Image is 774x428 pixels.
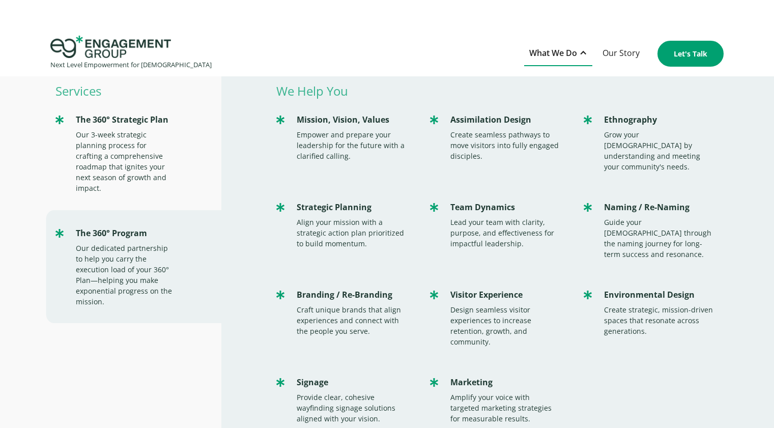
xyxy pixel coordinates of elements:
[450,304,560,347] div: Design seamless visitor experiences to increase retention, growth, and community.
[297,288,407,302] div: Branding / Re-Branding
[425,278,570,357] a: Visitor ExperienceDesign seamless visitor experiences to increase retention, growth, and community.
[76,129,173,193] div: Our 3-week strategic planning process for crafting a comprehensive roadmap that ignites your next...
[450,217,560,249] div: Lead your team with clarity, purpose, and effectiveness for impactful leadership.
[657,41,724,67] a: Let's Talk
[297,129,407,161] div: Empower and prepare your leadership for the future with a clarified calling.
[597,41,645,66] a: Our Story
[425,190,570,259] a: Team DynamicsLead your team with clarity, purpose, and effectiveness for impactful leadership.
[579,190,724,270] a: Naming / Re-NamingGuide your [DEMOGRAPHIC_DATA] through the naming journey for long-term success ...
[450,113,560,127] div: Assimilation Design
[604,217,714,260] div: Guide your [DEMOGRAPHIC_DATA] through the naming journey for long-term success and resonance.
[271,278,417,347] a: Branding / Re-BrandingCraft unique brands that align experiences and connect with the people you ...
[604,129,714,172] div: Grow your [DEMOGRAPHIC_DATA] by understanding and meeting your community's needs.
[604,113,714,127] div: Ethnography
[297,304,407,336] div: Craft unique brands that align experiences and connect with the people you serve.
[50,103,221,204] a: The 360° Strategic PlanOur 3-week strategic planning process for crafting a comprehensive roadmap...
[579,103,724,182] a: EthnographyGrow your [DEMOGRAPHIC_DATA] by understanding and meeting your community's needs.
[271,190,417,259] a: Strategic PlanningAlign your mission with a strategic action plan prioritized to build momentum.
[604,288,714,302] div: Environmental Design
[50,36,212,72] a: home
[76,113,173,127] div: The 360° Strategic Plan
[297,201,407,214] div: Strategic Planning
[236,41,286,52] span: Organization
[524,41,592,66] div: What We Do
[297,376,407,389] div: Signage
[529,46,577,60] div: What We Do
[50,58,212,72] div: Next Level Empowerment for [DEMOGRAPHIC_DATA]
[271,84,724,98] p: We Help You
[50,36,171,58] img: Engagement Group Logo Icon
[76,226,173,240] div: The 360° Program
[297,217,407,249] div: Align your mission with a strategic action plan prioritized to build momentum.
[76,243,173,307] div: Our dedicated partnership to help you carry the execution load of your 360° Plan—helping you make...
[450,129,560,161] div: Create seamless pathways to move visitors into fully engaged disciples.
[579,278,724,347] a: Environmental DesignCreate strategic, mission-driven spaces that resonate across generations.
[604,201,714,214] div: Naming / Re-Naming
[236,83,294,94] span: Phone number
[604,304,714,336] div: Create strategic, mission-driven spaces that resonate across generations.
[425,103,570,172] a: Assimilation DesignCreate seamless pathways to move visitors into fully engaged disciples.
[450,288,560,302] div: Visitor Experience
[50,216,221,317] a: The 360° ProgramOur dedicated partnership to help you carry the execution load of your 360° Plan—...
[450,376,560,389] div: Marketing
[297,392,407,424] div: Provide clear, cohesive wayfinding signage solutions aligned with your vision.
[50,84,221,98] p: Services
[450,201,560,214] div: Team Dynamics
[450,392,560,424] div: Amplify your voice with targeted marketing strategies for measurable results.
[297,113,407,127] div: Mission, Vision, Values
[271,103,417,172] a: Mission, Vision, ValuesEmpower and prepare your leadership for the future with a clarified calling.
